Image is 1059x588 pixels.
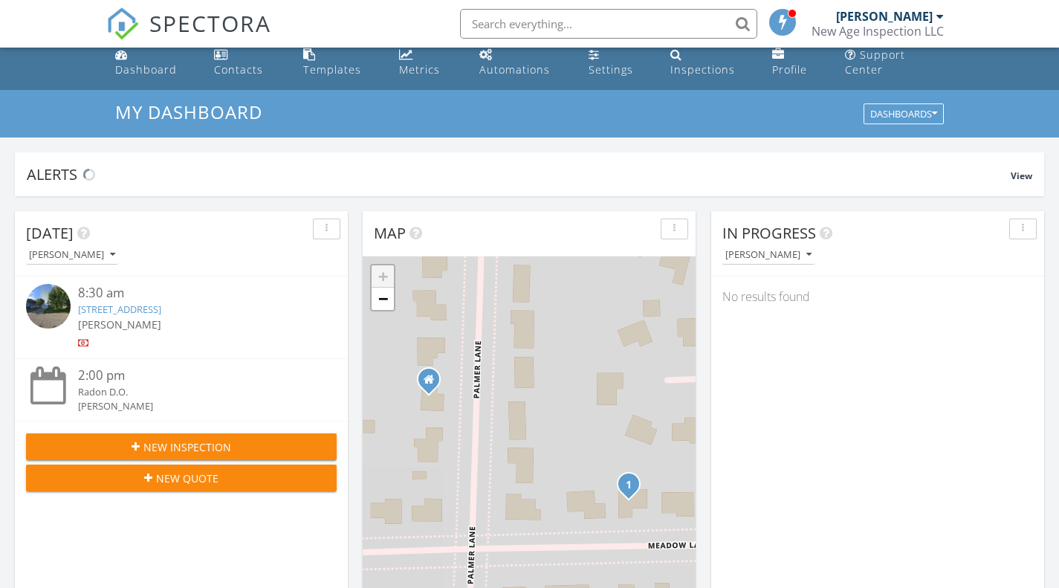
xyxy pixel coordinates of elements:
a: Metrics [393,42,462,84]
div: Inspections [670,62,735,77]
div: Automations [479,62,550,77]
div: [PERSON_NAME] [836,9,933,24]
span: In Progress [722,223,816,243]
div: [PERSON_NAME] [725,250,812,260]
a: Company Profile [766,42,828,84]
i: 1 [626,480,632,491]
div: Radon D.O. [78,385,311,399]
span: New Inspection [143,439,231,455]
div: 1930 Meadow Ln, Eau Claire, WI 54701 [629,484,638,493]
div: Templates [303,62,361,77]
a: Support Center [839,42,950,84]
a: [STREET_ADDRESS] [78,303,161,316]
span: SPECTORA [149,7,271,39]
input: Search everything... [460,9,757,39]
span: Map [374,223,406,243]
a: Contacts [208,42,285,84]
div: Alerts [27,164,1011,184]
button: New Quote [26,465,337,491]
div: [PERSON_NAME] [78,399,311,413]
a: Zoom in [372,265,394,288]
div: Metrics [399,62,440,77]
span: New Quote [156,471,218,486]
a: Dashboard [109,42,197,84]
button: [PERSON_NAME] [722,245,815,265]
button: Dashboards [864,104,944,125]
div: [PERSON_NAME] [29,250,115,260]
span: My Dashboard [115,100,262,124]
span: [DATE] [26,223,74,243]
div: Contacts [214,62,263,77]
a: Automations (Basic) [473,42,571,84]
div: No results found [711,277,1044,317]
div: Support Center [845,48,905,77]
button: [PERSON_NAME] [26,245,118,265]
div: New Age Inspection LLC [812,24,944,39]
div: 4718 palmer Ln, Eau claire Wisconsin 54701 [429,379,438,388]
a: Inspections [664,42,754,84]
div: 8:30 am [78,284,311,303]
a: 8:30 am [STREET_ADDRESS] [PERSON_NAME] [26,284,337,350]
a: Settings [583,42,652,84]
span: [PERSON_NAME] [78,317,161,332]
img: The Best Home Inspection Software - Spectora [106,7,139,40]
div: Dashboard [115,62,177,77]
button: New Inspection [26,433,337,460]
a: Templates [297,42,381,84]
div: Dashboards [870,109,937,120]
div: Profile [772,62,807,77]
a: SPECTORA [106,20,271,51]
span: View [1011,169,1032,182]
img: streetview [26,284,71,329]
div: 2:00 pm [78,366,311,385]
div: Settings [589,62,633,77]
a: Zoom out [372,288,394,310]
